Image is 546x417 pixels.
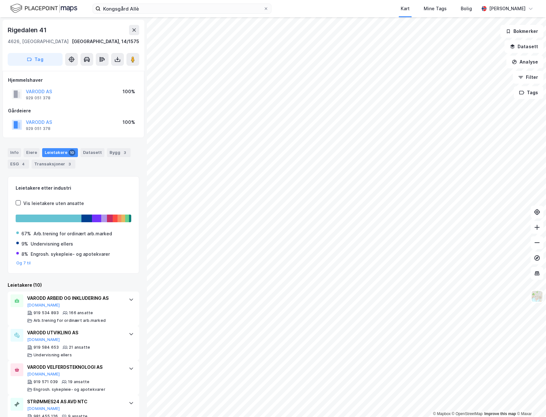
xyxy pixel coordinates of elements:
div: 21 ansatte [69,345,90,350]
div: 67% [21,230,31,238]
div: Leietakere [42,148,78,157]
div: Leietakere (10) [8,281,139,289]
div: 9% [21,240,28,248]
button: Og 7 til [16,261,31,266]
div: Undervisning ellers [31,240,73,248]
button: [DOMAIN_NAME] [27,303,60,308]
button: Analyse [506,56,543,68]
div: VARODD UTVIKLING AS [27,329,122,337]
div: VARODD VELFERDSTEKNOLOGI AS [27,363,122,371]
button: [DOMAIN_NAME] [27,372,60,377]
input: Søk på adresse, matrikkel, gårdeiere, leietakere eller personer [101,4,263,13]
div: 929 051 378 [26,95,50,101]
div: Eiere [24,148,40,157]
div: Kart [401,5,410,12]
div: 919 584 653 [34,345,59,350]
div: Hjemmelshaver [8,76,139,84]
div: Engrosh. sykepleie- og apotekvarer [34,387,105,392]
iframe: Chat Widget [514,386,546,417]
div: VARODD ARBEID OG INKLUDERING AS [27,294,122,302]
div: 10 [69,149,75,156]
div: STRØMMES24 AS AVD NTC [27,398,122,406]
button: Tags [514,86,543,99]
a: Mapbox [433,412,451,416]
div: ESG [8,160,29,169]
div: Arb.trening for ordinært arb.marked [34,318,106,323]
div: 3 [122,149,128,156]
div: Arb.trening for ordinært arb.marked [34,230,112,238]
a: OpenStreetMap [452,412,483,416]
img: logo.f888ab2527a4732fd821a326f86c7f29.svg [10,3,77,14]
div: 919 571 039 [34,379,58,384]
div: 166 ansatte [69,310,93,315]
button: Datasett [504,40,543,53]
div: Vis leietakere uten ansatte [23,200,84,207]
div: [GEOGRAPHIC_DATA], 14/1575 [72,38,139,45]
div: Bolig [461,5,472,12]
div: Bygg [107,148,131,157]
div: 4626, [GEOGRAPHIC_DATA] [8,38,69,45]
div: [PERSON_NAME] [489,5,526,12]
div: 929 051 378 [26,126,50,131]
div: 8% [21,250,28,258]
a: Improve this map [484,412,516,416]
button: Filter [513,71,543,84]
div: Undervisning ellers [34,353,72,358]
div: Gårdeiere [8,107,139,115]
div: 919 534 893 [34,310,59,315]
div: 4 [20,161,27,167]
div: 100% [123,118,135,126]
div: 100% [123,88,135,95]
div: Mine Tags [424,5,447,12]
div: Rigedalen 41 [8,25,48,35]
div: Engrosh. sykepleie- og apotekvarer [31,250,110,258]
button: Tag [8,53,63,66]
img: Z [531,290,543,302]
div: Leietakere etter industri [16,184,131,192]
div: Info [8,148,21,157]
div: Transaksjoner [32,160,75,169]
button: Bokmerker [500,25,543,38]
button: [DOMAIN_NAME] [27,337,60,342]
div: 19 ansatte [68,379,89,384]
button: [DOMAIN_NAME] [27,406,60,411]
div: 3 [66,161,73,167]
div: Datasett [80,148,104,157]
